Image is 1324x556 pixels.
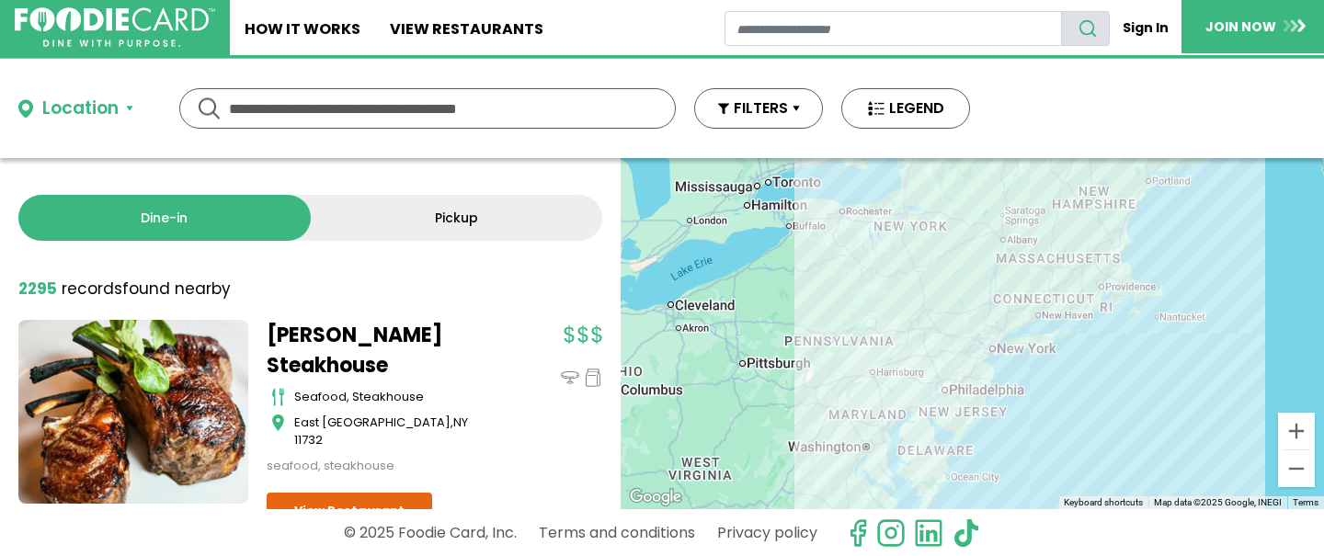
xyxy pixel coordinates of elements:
div: found nearby [18,278,231,301]
img: cutlery_icon.svg [271,388,285,406]
a: Sign In [1110,11,1181,45]
button: LEGEND [841,88,970,129]
button: Location [18,96,133,122]
a: View Restaurant [267,493,432,529]
div: Location [42,96,119,122]
button: FILTERS [694,88,823,129]
span: NY [453,414,468,431]
a: Terms and conditions [539,516,695,549]
p: © 2025 Foodie Card, Inc. [344,516,517,549]
a: [PERSON_NAME] Steakhouse [267,320,496,380]
img: linkedin.svg [914,518,943,548]
img: Google [625,485,686,509]
a: Pickup [311,195,603,241]
img: pickup_icon.svg [584,369,602,387]
div: seafood, steakhouse [294,388,496,406]
strong: 2295 [18,278,57,300]
span: 11732 [294,431,323,448]
span: records [62,278,122,300]
img: tiktok.svg [952,518,981,548]
img: dinein_icon.svg [561,369,579,387]
input: restaurant search [725,11,1063,46]
div: seafood, steakhouse [267,457,496,475]
button: Zoom in [1278,413,1315,449]
span: Map data ©2025 Google, INEGI [1154,497,1282,507]
button: Zoom out [1278,450,1315,487]
img: FoodieCard; Eat, Drink, Save, Donate [15,7,215,48]
a: Dine-in [18,195,311,241]
button: Keyboard shortcuts [1064,496,1143,509]
div: , [294,414,496,449]
a: Open this area in Google Maps (opens a new window) [625,485,686,509]
span: East [GEOGRAPHIC_DATA] [294,414,451,431]
button: search [1061,11,1110,46]
a: Privacy policy [717,516,817,549]
img: map_icon.svg [271,414,285,432]
svg: check us out on facebook [843,518,873,548]
a: Terms [1293,497,1318,507]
